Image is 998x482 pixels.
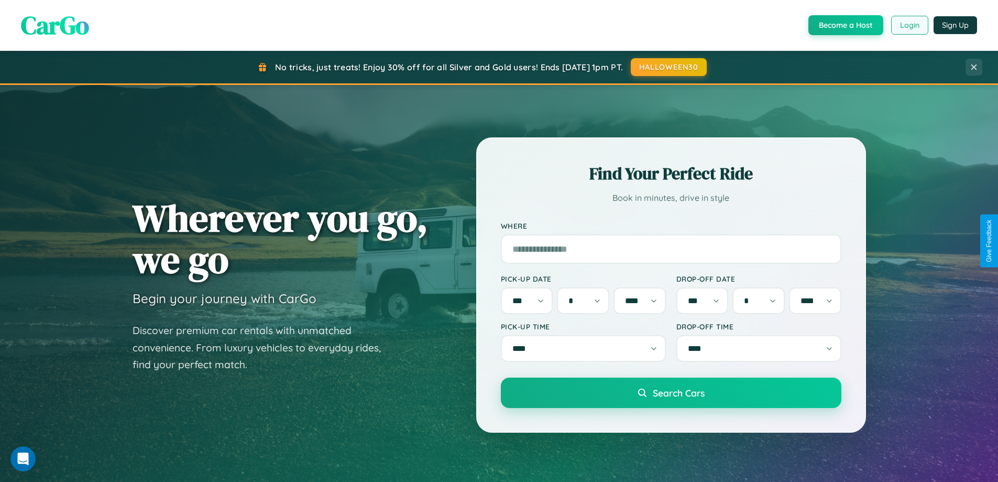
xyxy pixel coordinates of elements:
[133,291,316,306] h3: Begin your journey with CarGo
[133,197,428,280] h1: Wherever you go, we go
[676,322,841,331] label: Drop-off Time
[501,221,841,230] label: Where
[501,190,841,206] p: Book in minutes, drive in style
[934,16,977,34] button: Sign Up
[133,322,394,373] p: Discover premium car rentals with unmatched convenience. From luxury vehicles to everyday rides, ...
[501,162,841,185] h2: Find Your Perfect Ride
[653,387,705,399] span: Search Cars
[808,15,883,35] button: Become a Host
[21,8,89,42] span: CarGo
[891,16,928,35] button: Login
[501,322,666,331] label: Pick-up Time
[10,446,36,472] iframe: Intercom live chat
[501,274,666,283] label: Pick-up Date
[275,62,623,72] span: No tricks, just treats! Enjoy 30% off for all Silver and Gold users! Ends [DATE] 1pm PT.
[676,274,841,283] label: Drop-off Date
[501,378,841,408] button: Search Cars
[631,58,707,76] button: HALLOWEEN30
[985,220,993,262] div: Give Feedback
